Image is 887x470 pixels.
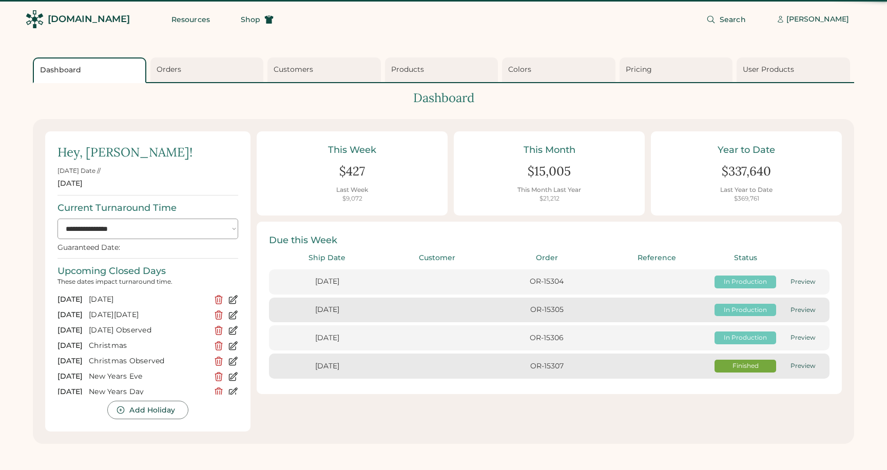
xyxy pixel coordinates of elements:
span: Shop [241,16,260,23]
div: [DATE] Observed [89,325,207,336]
div: Orders [157,65,261,75]
div: In Production [715,278,776,286]
span: Search [720,16,746,23]
div: [DOMAIN_NAME] [48,13,130,26]
div: Preview [782,278,823,286]
div: Preview [782,334,823,342]
div: OR-15307 [495,361,599,371]
div: Customer [385,253,489,263]
div: Pricing [626,65,730,75]
div: This Month Last Year [517,186,581,194]
div: This Week [269,144,435,156]
div: In Production [715,306,776,315]
div: Hey, [PERSON_NAME]! [57,144,192,161]
div: $337,640 [722,163,771,180]
div: [DATE] [57,341,83,351]
div: [DATE] [57,310,83,320]
div: In Production [715,334,776,342]
div: [DATE] [57,371,83,382]
div: Status [715,253,776,263]
div: Due this Week [269,234,830,247]
div: $9,072 [342,194,362,203]
div: Dashboard [33,89,854,107]
div: Colors [508,65,612,75]
div: [DATE] [57,356,83,366]
div: Products [391,65,495,75]
div: [DATE] [275,305,379,315]
div: Guaranteed Date: [57,243,120,252]
button: Add Holiday [107,401,188,419]
div: [DATE] Date // [57,167,101,175]
div: Preview [782,362,823,370]
div: $427 [339,163,365,180]
div: [DATE] [89,295,207,305]
div: Customers [274,65,378,75]
div: Upcoming Closed Days [57,265,166,278]
div: Year to Date [663,144,830,156]
div: [DATE] [275,277,379,287]
div: [DATE] [57,295,83,305]
div: These dates impact turnaround time. [57,278,238,286]
div: [PERSON_NAME] [786,14,849,25]
button: Resources [159,9,222,30]
button: Search [694,9,758,30]
div: [DATE] [275,361,379,371]
div: Preview [782,306,823,315]
div: New Years Eve [89,371,207,382]
button: Shop [228,9,286,30]
div: OR-15304 [495,277,599,287]
img: Rendered Logo - Screens [26,10,44,28]
div: Christmas Observed [89,356,207,366]
div: [DATE] [57,387,83,397]
div: Christmas [89,341,207,351]
div: [DATE] [57,325,83,336]
div: OR-15306 [495,333,599,343]
div: Reference [605,253,708,263]
div: $21,212 [539,194,560,203]
div: Current Turnaround Time [57,202,177,214]
div: Finished [715,362,776,370]
div: New Years Day [89,387,207,397]
div: Last Week [336,186,368,194]
div: Ship Date [275,253,379,263]
div: This Month [466,144,632,156]
div: [DATE] [57,179,83,189]
div: OR-15305 [495,305,599,315]
div: Dashboard [40,65,142,75]
div: [DATE] [275,333,379,343]
div: $369,761 [734,194,759,203]
div: Last Year to Date [720,186,773,194]
div: Order [495,253,599,263]
div: [DATE][DATE] [89,310,207,320]
div: User Products [743,65,847,75]
div: $15,005 [528,163,571,180]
